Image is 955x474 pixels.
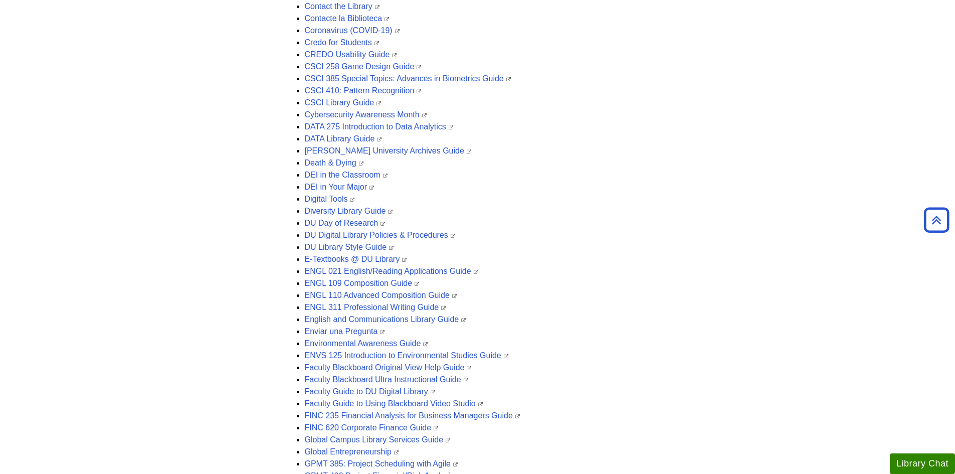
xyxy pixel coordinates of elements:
a: CREDO Usability Guide [305,50,397,59]
a: Cybersecurity Awareness Month [305,110,427,119]
a: Death & Dying [305,159,363,167]
a: ENGL 311 Professional Writing Guide [305,303,446,311]
a: FINC 235 Financial Analysis for Business Managers Guide [305,411,520,420]
a: Faculty Blackboard Original View Help Guide [305,363,472,372]
a: CSCI Library Guide [305,98,381,107]
a: Diversity Library Guide [305,207,393,215]
a: Global Campus Library Services Guide [305,435,451,444]
a: ENVS 125 Introduction to Environmental Studies Guide [305,351,508,360]
a: Credo for Students [305,38,379,47]
a: CSCI 385 Special Topics: Advances in Biometrics Guide [305,74,511,83]
a: DU Digital Library Policies & Procedures [305,231,455,239]
a: Back to Top [920,213,952,227]
a: Contact the Library [305,2,379,11]
a: GPMT 385: Project Scheduling with Agile [305,459,458,468]
a: ENGL 110 Advanced Composition Guide [305,291,457,299]
a: [PERSON_NAME] University Archives Guide [305,146,471,155]
a: Environmental Awareness Guide [305,339,428,348]
a: Digital Tools [305,195,355,203]
a: DATA 275 Introduction to Data Analytics [305,122,453,131]
a: Faculty Guide to DU Digital Library [305,387,435,396]
a: E-Textbooks @ DU Library [305,255,407,263]
a: Enviar una Pregunta [305,327,385,336]
a: DATA Library Guide [305,134,382,143]
a: Coronavirus (COVID-19) [305,26,400,35]
a: DU Day of Research [305,219,386,227]
a: Faculty Blackboard Ultra Instructional Guide [305,375,468,384]
a: ENGL 021 English/Reading Applications Guide [305,267,478,275]
a: ENGL 109 Composition Guide [305,279,420,287]
button: Library Chat [890,453,955,474]
a: Global Entrepreneurship [305,447,399,456]
a: CSCI 410: Pattern Recognition [305,86,422,95]
a: DEI in the Classroom [305,171,388,179]
a: Contacte la Biblioteca [305,14,390,23]
a: English and Communications Library Guide [305,315,466,324]
a: FINC 620 Corporate Finance Guide [305,423,439,432]
a: Faculty Guide to Using Blackboard Video Studio [305,399,483,408]
a: CSCI 258 Game Design Guide [305,62,422,71]
a: DU Library Style Guide [305,243,394,251]
a: DEI in Your Major [305,183,374,191]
